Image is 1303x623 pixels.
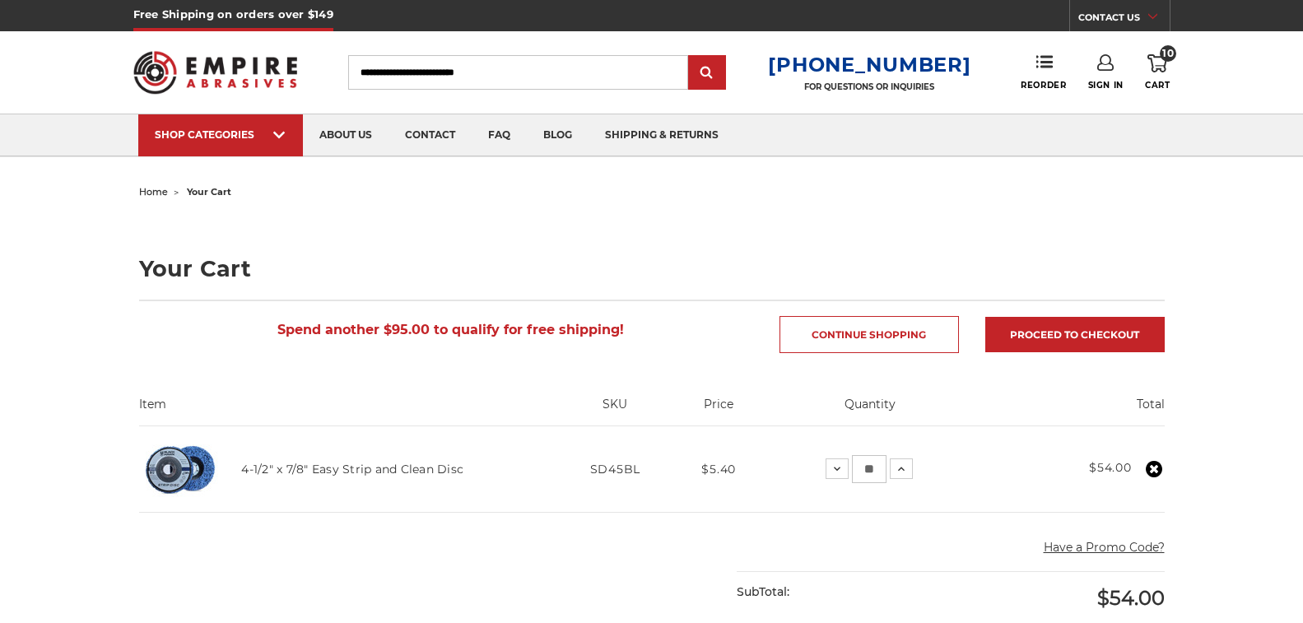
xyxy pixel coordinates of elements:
a: Reorder [1021,54,1066,90]
a: shipping & returns [589,114,735,156]
span: Reorder [1021,80,1066,91]
a: Continue Shopping [779,316,959,353]
div: SHOP CATEGORIES [155,128,286,141]
span: your cart [187,186,231,198]
a: CONTACT US [1078,8,1170,31]
button: Have a Promo Code? [1044,539,1165,556]
input: 4-1/2" x 7/8" Easy Strip and Clean Disc Quantity: [852,455,887,483]
span: Cart [1145,80,1170,91]
a: [PHONE_NUMBER] [768,53,970,77]
a: 10 Cart [1145,54,1170,91]
th: Quantity [761,396,980,425]
a: home [139,186,168,198]
a: contact [389,114,472,156]
span: $5.40 [701,462,736,477]
a: 4-1/2" x 7/8" Easy Strip and Clean Disc [241,462,463,477]
th: Price [677,396,761,425]
img: Empire Abrasives [133,40,298,105]
a: faq [472,114,527,156]
span: $54.00 [1097,586,1165,610]
a: Proceed to checkout [985,317,1165,352]
img: 4-1/2" x 7/8" Easy Strip and Clean Disc [139,431,221,508]
span: Spend another $95.00 to qualify for free shipping! [277,322,624,337]
span: Sign In [1088,80,1124,91]
a: about us [303,114,389,156]
th: SKU [553,396,677,425]
p: FOR QUESTIONS OR INQUIRIES [768,81,970,92]
input: Submit [691,57,724,90]
h1: Your Cart [139,258,1165,280]
th: Total [980,396,1165,425]
th: Item [139,396,554,425]
div: SubTotal: [737,572,951,612]
strong: $54.00 [1089,460,1131,475]
span: SD45BL [590,462,640,477]
a: blog [527,114,589,156]
span: 10 [1160,45,1176,62]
